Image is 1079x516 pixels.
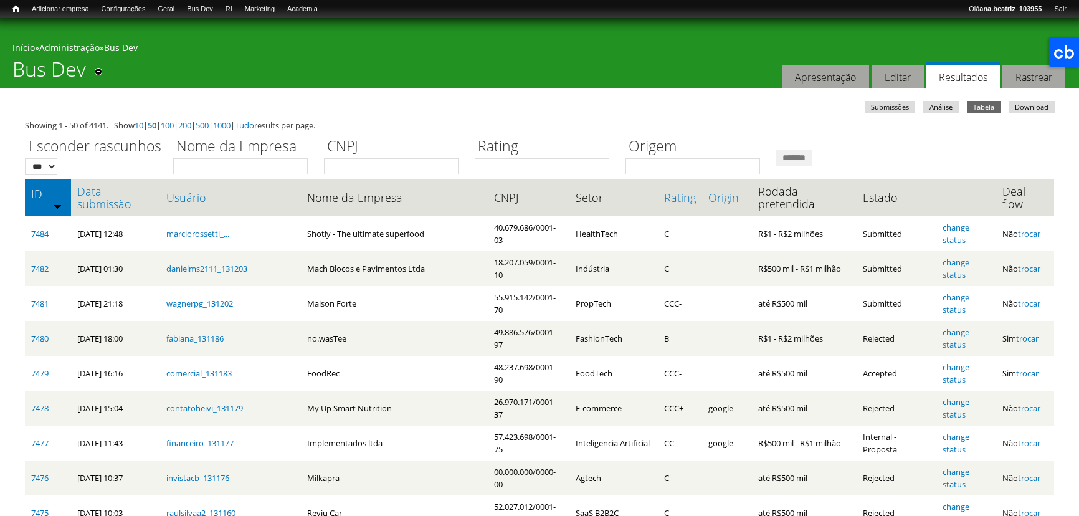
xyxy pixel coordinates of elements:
a: trocar [1018,263,1040,274]
a: Usuário [166,191,295,204]
a: Geral [151,3,181,16]
a: Origin [708,191,746,204]
td: Rejected [857,321,936,356]
a: 7480 [31,333,49,344]
a: comercial_131183 [166,368,232,379]
label: Rating [475,136,617,158]
td: C [658,461,702,495]
td: R$500 mil - R$1 milhão [752,251,857,286]
a: 7477 [31,437,49,449]
td: FashionTech [569,321,658,356]
a: 7482 [31,263,49,274]
td: [DATE] 16:16 [71,356,160,391]
td: Submitted [857,251,936,286]
a: change status [943,361,969,385]
td: até R$500 mil [752,286,857,321]
a: Sair [1048,3,1073,16]
td: Agtech [569,461,658,495]
td: B [658,321,702,356]
td: C [658,251,702,286]
td: E-commerce [569,391,658,426]
a: Configurações [95,3,152,16]
a: fabiana_131186 [166,333,224,344]
td: até R$500 mil [752,356,857,391]
th: CNPJ [488,179,569,216]
td: C [658,216,702,251]
label: Nome da Empresa [173,136,316,158]
a: change status [943,396,969,420]
td: Não [996,251,1054,286]
a: 50 [148,120,156,131]
a: 7481 [31,298,49,309]
a: trocar [1016,368,1039,379]
a: Bus Dev [104,42,138,54]
img: ordem crescente [54,202,62,210]
td: Não [996,391,1054,426]
td: Não [996,216,1054,251]
td: Rejected [857,461,936,495]
td: 26.970.171/0001-37 [488,391,569,426]
a: change status [943,431,969,455]
a: Academia [281,3,324,16]
strong: ana.beatriz_103955 [979,5,1042,12]
td: Não [996,461,1054,495]
div: Showing 1 - 50 of 4141. Show | | | | | | results per page. [25,119,1054,131]
a: trocar [1018,298,1040,309]
a: 200 [178,120,191,131]
a: Administração [39,42,100,54]
td: até R$500 mil [752,391,857,426]
td: Internal - Proposta [857,426,936,461]
td: Inteligencia Artificial [569,426,658,461]
a: RI [219,3,239,16]
td: 48.237.698/0001-90 [488,356,569,391]
td: 49.886.576/0001-97 [488,321,569,356]
a: Editar [872,65,924,89]
td: Indústria [569,251,658,286]
label: Esconder rascunhos [25,136,165,158]
a: Adicionar empresa [26,3,95,16]
a: Tabela [967,101,1001,113]
td: CCC- [658,356,702,391]
td: [DATE] 12:48 [71,216,160,251]
a: ID [31,188,65,200]
td: Sim [996,356,1054,391]
a: 7478 [31,403,49,414]
td: [DATE] 11:43 [71,426,160,461]
a: Início [6,3,26,15]
a: Apresentação [782,65,869,89]
td: Rejected [857,391,936,426]
a: Tudo [235,120,254,131]
td: CC [658,426,702,461]
a: change status [943,222,969,246]
td: PropTech [569,286,658,321]
a: Data submissão [77,185,154,210]
th: Deal flow [996,179,1054,216]
td: Sim [996,321,1054,356]
a: Resultados [926,62,1000,89]
td: Implementados ltda [301,426,488,461]
a: Bus Dev [181,3,219,16]
td: 55.915.142/0001-70 [488,286,569,321]
td: FoodRec [301,356,488,391]
td: [DATE] 10:37 [71,461,160,495]
td: Não [996,286,1054,321]
a: trocar [1018,403,1040,414]
th: Rodada pretendida [752,179,857,216]
a: change status [943,466,969,490]
a: Submissões [865,101,915,113]
td: R$1 - R$2 milhões [752,321,857,356]
td: google [702,426,752,461]
td: Maison Forte [301,286,488,321]
a: 1000 [213,120,231,131]
a: 7479 [31,368,49,379]
td: [DATE] 18:00 [71,321,160,356]
a: change status [943,327,969,350]
a: trocar [1018,228,1040,239]
td: Mach Blocos e Pavimentos Ltda [301,251,488,286]
a: marciorossetti_... [166,228,229,239]
td: CCC- [658,286,702,321]
td: Accepted [857,356,936,391]
a: wagnerpg_131202 [166,298,233,309]
td: 57.423.698/0001-75 [488,426,569,461]
td: HealthTech [569,216,658,251]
